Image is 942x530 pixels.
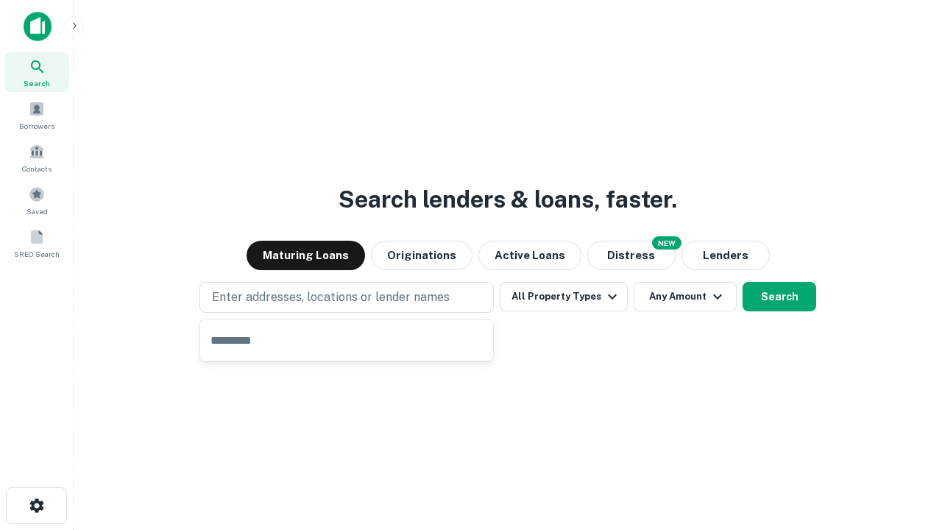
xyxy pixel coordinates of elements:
button: Search distressed loans with lien and other non-mortgage details. [587,241,676,270]
a: Contacts [4,138,69,177]
a: Search [4,52,69,92]
span: Contacts [22,163,52,174]
button: All Property Types [500,282,628,311]
p: Enter addresses, locations or lender names [212,289,450,306]
button: Search [743,282,816,311]
button: Originations [371,241,472,270]
h3: Search lenders & loans, faster. [339,182,677,217]
a: SREO Search [4,223,69,263]
a: Saved [4,180,69,220]
button: Lenders [681,241,770,270]
button: Enter addresses, locations or lender names [199,282,494,313]
span: SREO Search [14,248,60,260]
div: NEW [652,236,681,250]
iframe: Chat Widget [868,412,942,483]
a: Borrowers [4,95,69,135]
button: Active Loans [478,241,581,270]
span: Saved [26,205,48,217]
span: Search [24,77,50,89]
button: Any Amount [634,282,737,311]
img: capitalize-icon.png [24,12,52,41]
button: Maturing Loans [247,241,365,270]
span: Borrowers [19,120,54,132]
